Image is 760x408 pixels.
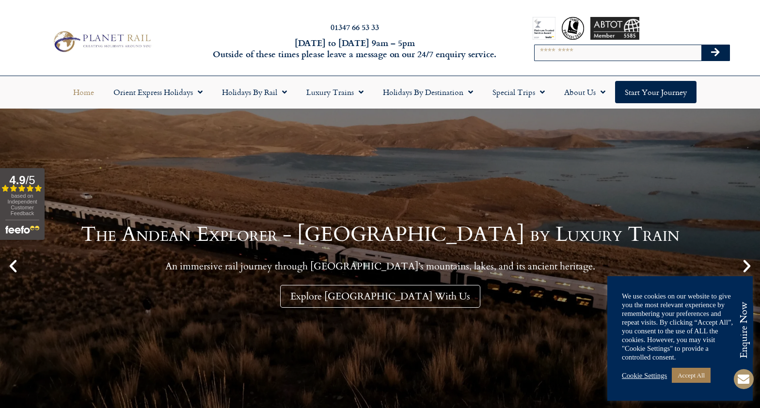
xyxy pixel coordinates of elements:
a: 01347 66 53 33 [331,21,379,32]
p: An immersive rail journey through [GEOGRAPHIC_DATA]’s mountains, lakes, and its ancient heritage. [81,260,680,272]
a: Holidays by Destination [373,81,483,103]
h6: [DATE] to [DATE] 9am – 5pm Outside of these times please leave a message on our 24/7 enquiry serv... [205,37,504,60]
a: About Us [554,81,615,103]
nav: Menu [5,81,755,103]
a: Holidays by Rail [212,81,297,103]
a: Start your Journey [615,81,697,103]
a: Special Trips [483,81,554,103]
a: Explore [GEOGRAPHIC_DATA] With Us [280,285,480,308]
a: Luxury Trains [297,81,373,103]
a: Cookie Settings [622,371,667,380]
a: Home [63,81,104,103]
a: Accept All [672,368,711,383]
div: Previous slide [5,258,21,274]
a: Orient Express Holidays [104,81,212,103]
div: We use cookies on our website to give you the most relevant experience by remembering your prefer... [622,292,738,361]
img: Planet Rail Train Holidays Logo [49,29,154,54]
div: Next slide [739,258,755,274]
h1: The Andean Explorer - [GEOGRAPHIC_DATA] by Luxury Train [81,224,680,245]
button: Search [701,45,729,61]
